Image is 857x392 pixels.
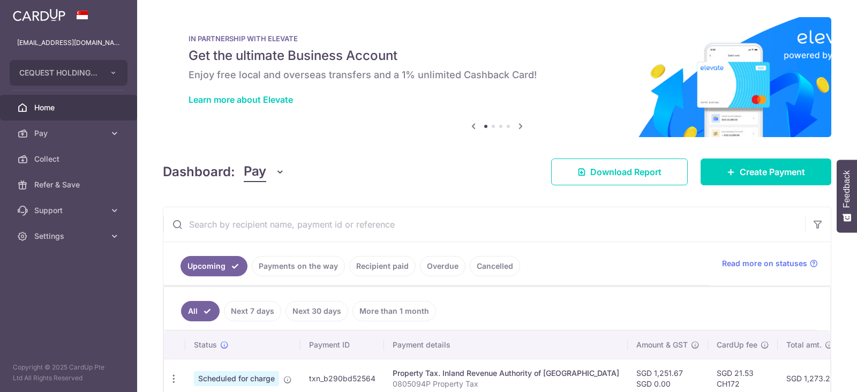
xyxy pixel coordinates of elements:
span: Settings [34,231,105,242]
span: Feedback [842,170,852,208]
span: Scheduled for charge [194,371,279,386]
span: Create Payment [740,165,805,178]
span: CEQUEST HOLDINGS PTE. LTD. [19,67,99,78]
button: Feedback - Show survey [837,160,857,232]
span: CardUp fee [717,340,757,350]
span: Support [34,205,105,216]
span: Status [194,340,217,350]
img: Renovation banner [163,17,831,137]
span: Pay [244,162,266,182]
a: Next 30 days [285,301,348,321]
a: Read more on statuses [722,258,818,269]
p: [EMAIL_ADDRESS][DOMAIN_NAME] [17,37,120,48]
th: Payment ID [300,331,384,359]
a: Learn more about Elevate [189,94,293,105]
a: Upcoming [181,256,247,276]
span: Total amt. [786,340,822,350]
span: Read more on statuses [722,258,807,269]
span: Home [34,102,105,113]
a: More than 1 month [352,301,436,321]
a: Cancelled [470,256,520,276]
span: Amount & GST [636,340,688,350]
button: Pay [244,162,285,182]
input: Search by recipient name, payment id or reference [163,207,805,242]
a: Create Payment [701,159,831,185]
span: Download Report [590,165,661,178]
p: IN PARTNERSHIP WITH ELEVATE [189,34,806,43]
button: CEQUEST HOLDINGS PTE. LTD. [10,60,127,86]
h4: Dashboard: [163,162,235,182]
a: All [181,301,220,321]
span: Pay [34,128,105,139]
span: Refer & Save [34,179,105,190]
p: 0805094P Property Tax [393,379,619,389]
h6: Enjoy free local and overseas transfers and a 1% unlimited Cashback Card! [189,69,806,81]
a: Recipient paid [349,256,416,276]
div: Property Tax. Inland Revenue Authority of [GEOGRAPHIC_DATA] [393,368,619,379]
a: Next 7 days [224,301,281,321]
a: Payments on the way [252,256,345,276]
span: Collect [34,154,105,164]
th: Payment details [384,331,628,359]
img: CardUp [13,9,65,21]
a: Overdue [420,256,465,276]
h5: Get the ultimate Business Account [189,47,806,64]
a: Download Report [551,159,688,185]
